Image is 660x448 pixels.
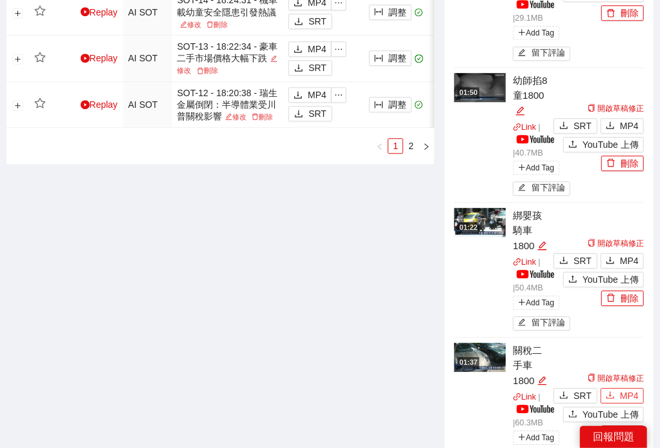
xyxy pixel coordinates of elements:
div: 幼師掐8童1800 [513,73,550,119]
button: uploadYouTube 上傳 [563,272,644,287]
span: link [513,123,521,131]
button: edit留下評論 [513,316,570,331]
span: YouTube 上傳 [583,272,639,287]
span: play-circle [81,7,90,16]
a: 刪除 [249,113,275,121]
span: copy [588,374,595,382]
span: edit [225,113,232,120]
span: download [559,256,568,266]
span: edit [515,106,525,116]
span: SRT [574,389,592,403]
div: AI SOT [128,97,167,112]
button: column-width調整 [369,5,412,20]
span: delete [252,113,259,120]
a: 開啟草稿修正 [588,239,644,248]
span: plus [518,298,526,306]
img: yt_logo_rgb_light.a676ea31.png [517,135,554,143]
img: yt_logo_rgb_light.a676ea31.png [517,270,554,278]
span: YouTube 上傳 [583,137,639,152]
a: 2 [404,139,418,153]
span: link [513,258,521,266]
div: AI SOT [128,5,167,19]
span: delete [197,67,204,74]
div: 編輯 [537,238,547,254]
span: copy [588,239,595,247]
p: | | 50.4 MB [513,256,550,294]
a: 1 [388,139,403,153]
span: YouTube 上傳 [583,407,639,422]
button: uploadYouTube 上傳 [563,137,644,152]
button: edit留下評論 [513,181,570,196]
span: play-circle [81,100,90,109]
div: 回報問題 [580,426,647,448]
a: linkLink [513,258,536,267]
span: right [423,143,430,150]
span: edit [518,48,526,58]
span: link [513,392,521,401]
a: Replay [81,53,118,63]
button: delete刪除 [601,425,644,441]
div: 01:50 [457,87,479,98]
span: MP4 [308,42,326,56]
div: SOT-13 - 18:22:34 - 豪車二手市場價格大幅下跌 [177,41,279,76]
a: 修改 [177,55,277,74]
button: column-width調整 [369,97,412,112]
a: 修改 [223,113,249,121]
span: delete [606,8,615,19]
span: SRT [308,107,326,121]
span: upload [568,409,577,420]
span: MP4 [308,88,326,102]
button: edit留下評論 [513,46,570,61]
span: MP4 [620,254,639,268]
img: 4a691091-6608-474d-a753-4733b5f7d71b.jpg [454,73,506,102]
span: ellipsis [332,90,346,99]
span: SRT [308,14,326,28]
li: 2 [403,138,419,154]
span: download [559,121,568,131]
span: column-width [374,7,383,17]
button: downloadSRT [288,60,332,76]
div: 綁嬰孩騎車1800 [513,208,550,254]
span: plus [518,163,526,171]
span: delete [606,158,615,168]
span: column-width [374,54,383,64]
span: check-circle [415,8,423,17]
a: 修改 [177,21,204,28]
button: downloadSRT [554,118,597,134]
button: 展開行 [12,8,23,18]
span: download [294,109,303,119]
button: column-width調整 [369,50,412,66]
span: edit [537,376,547,385]
button: 展開行 [12,100,23,110]
span: download [559,391,568,401]
span: plus [518,28,526,36]
button: uploadYouTube 上傳 [563,407,644,422]
div: 編輯 [515,103,525,119]
span: download [294,17,303,27]
span: delete [606,293,615,303]
span: MP4 [620,389,639,403]
a: 刪除 [194,66,221,74]
button: delete刪除 [601,156,644,171]
span: Add Tag [513,296,559,310]
span: download [606,256,615,266]
span: star [34,5,46,17]
a: 刪除 [204,21,230,28]
span: edit [270,55,277,62]
li: 上一頁 [372,138,388,154]
span: download [294,45,303,55]
span: play-circle [81,54,90,63]
span: Add Tag [513,431,559,445]
button: downloadSRT [554,388,597,403]
img: 89a88e7d-9576-41a0-bd4d-11b4230b563b.jpg [454,343,506,372]
img: b46c0bc0-36b5-4e17-a854-c0e53f8a01e7.jpg [454,208,506,237]
div: SOT-12 - 18:20:38 - 瑞生金屬倒閉：半導體業受川普關稅影響 [177,87,279,123]
a: linkLink [513,123,536,132]
span: download [294,90,303,101]
span: check-circle [415,54,423,63]
button: 展開行 [12,54,23,65]
span: check-circle [415,101,423,109]
a: Replay [81,7,118,17]
div: 編輯 [537,373,547,389]
button: downloadMP4 [288,87,332,103]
